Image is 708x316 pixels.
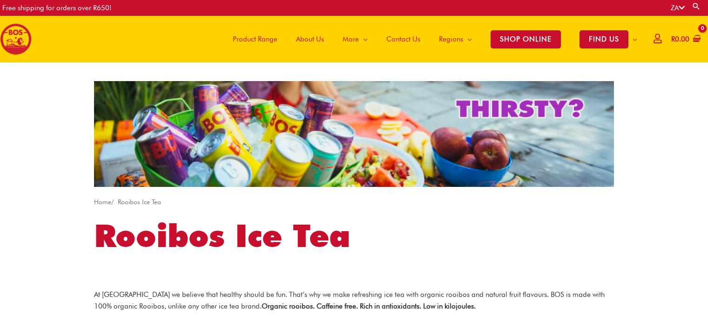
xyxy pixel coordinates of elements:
[377,16,430,62] a: Contact Us
[343,25,359,53] span: More
[296,25,324,53] span: About Us
[439,25,463,53] span: Regions
[671,4,685,12] a: ZA
[481,16,570,62] a: SHOP ONLINE
[94,81,614,187] img: screenshot
[287,16,333,62] a: About Us
[94,196,614,208] nav: Breadcrumb
[671,35,689,43] bdi: 0.00
[223,16,287,62] a: Product Range
[692,2,701,11] a: Search button
[333,16,377,62] a: More
[671,35,675,43] span: R
[262,302,476,310] strong: Organic rooibos. Caffeine free. Rich in antioxidants. Low in kilojoules.
[669,29,701,50] a: View Shopping Cart, empty
[233,25,277,53] span: Product Range
[491,30,561,48] span: SHOP ONLINE
[94,289,614,312] p: At [GEOGRAPHIC_DATA] we believe that healthy should be fun. That’s why we make refreshing ice tea...
[386,25,420,53] span: Contact Us
[580,30,628,48] span: FIND US
[94,198,111,206] a: Home
[430,16,481,62] a: Regions
[94,214,614,258] h1: Rooibos Ice Tea
[216,16,647,62] nav: Site Navigation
